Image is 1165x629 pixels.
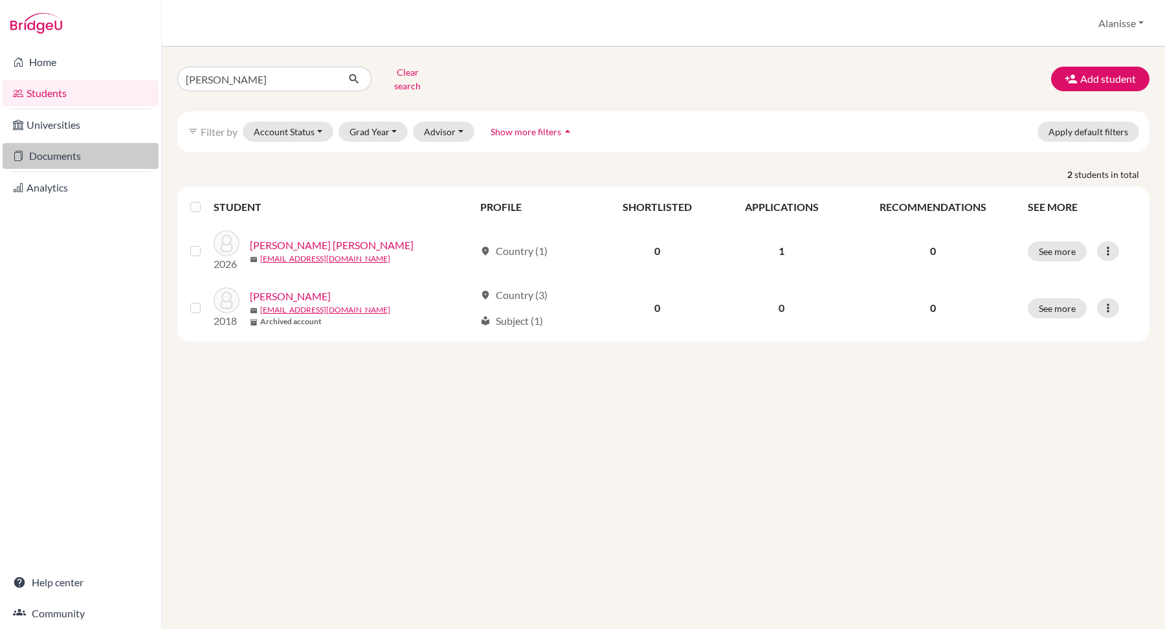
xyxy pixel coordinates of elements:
button: Account Status [243,122,333,142]
p: 2018 [214,313,239,329]
span: Show more filters [491,126,561,137]
img: Sainz, Karla [214,287,239,313]
p: 0 [853,300,1012,316]
th: STUDENT [214,192,472,223]
th: SEE MORE [1020,192,1144,223]
a: Home [3,49,159,75]
span: mail [250,256,258,263]
a: Analytics [3,175,159,201]
img: Bridge-U [10,13,62,34]
p: 2026 [214,256,239,272]
th: SHORTLISTED [597,192,718,223]
span: mail [250,307,258,314]
th: RECOMMENDATIONS [845,192,1020,223]
a: [PERSON_NAME] [250,289,331,304]
button: Alanisse [1093,11,1149,36]
td: 0 [718,280,845,337]
a: Universities [3,112,159,138]
button: See more [1028,298,1087,318]
button: Grad Year [338,122,408,142]
td: 0 [597,223,718,280]
span: students in total [1074,168,1149,181]
th: APPLICATIONS [718,192,845,223]
button: See more [1028,241,1087,261]
img: Gutierrez Morales, Karla [214,230,239,256]
span: location_on [480,246,491,256]
button: Clear search [372,62,443,96]
td: 0 [597,280,718,337]
a: [EMAIL_ADDRESS][DOMAIN_NAME] [260,304,390,316]
a: Documents [3,143,159,169]
button: Advisor [413,122,474,142]
a: Help center [3,569,159,595]
span: location_on [480,290,491,300]
p: 0 [853,243,1012,259]
button: Add student [1051,67,1149,91]
i: filter_list [188,126,198,137]
a: [PERSON_NAME] [PERSON_NAME] [250,237,414,253]
strong: 2 [1067,168,1074,181]
td: 1 [718,223,845,280]
button: Apply default filters [1037,122,1139,142]
a: [EMAIL_ADDRESS][DOMAIN_NAME] [260,253,390,265]
span: Filter by [201,126,238,138]
div: Country (3) [480,287,548,303]
b: Archived account [260,316,322,327]
div: Country (1) [480,243,548,259]
a: Community [3,601,159,626]
span: local_library [480,316,491,326]
a: Students [3,80,159,106]
button: Show more filtersarrow_drop_up [480,122,585,142]
div: Subject (1) [480,313,543,329]
input: Find student by name... [177,67,338,91]
i: arrow_drop_up [561,125,574,138]
span: inventory_2 [250,318,258,326]
th: PROFILE [472,192,597,223]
